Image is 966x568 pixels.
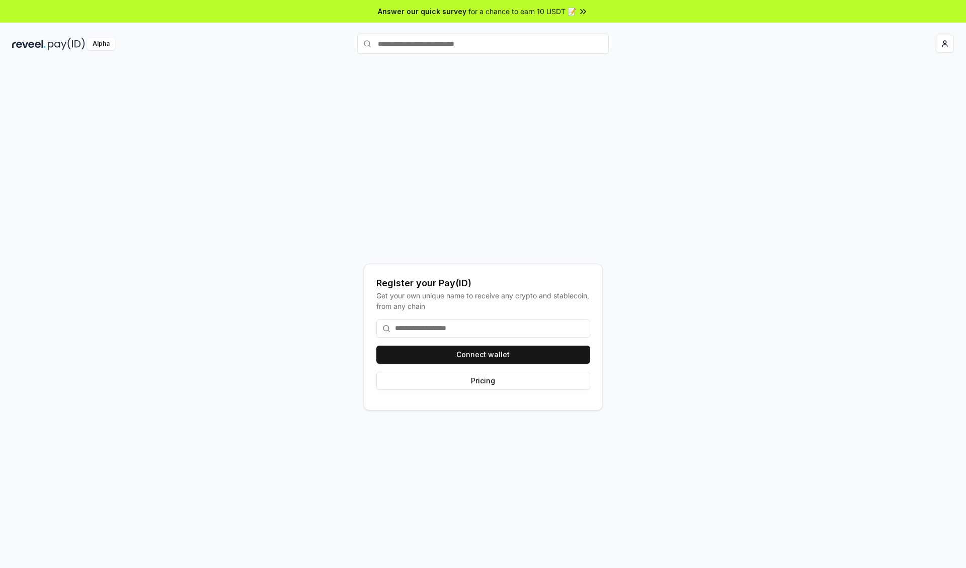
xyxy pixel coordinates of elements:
img: pay_id [48,38,85,50]
button: Connect wallet [376,346,590,364]
img: reveel_dark [12,38,46,50]
span: Answer our quick survey [378,6,466,17]
button: Pricing [376,372,590,390]
div: Register your Pay(ID) [376,276,590,290]
div: Get your own unique name to receive any crypto and stablecoin, from any chain [376,290,590,311]
span: for a chance to earn 10 USDT 📝 [468,6,576,17]
div: Alpha [87,38,115,50]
